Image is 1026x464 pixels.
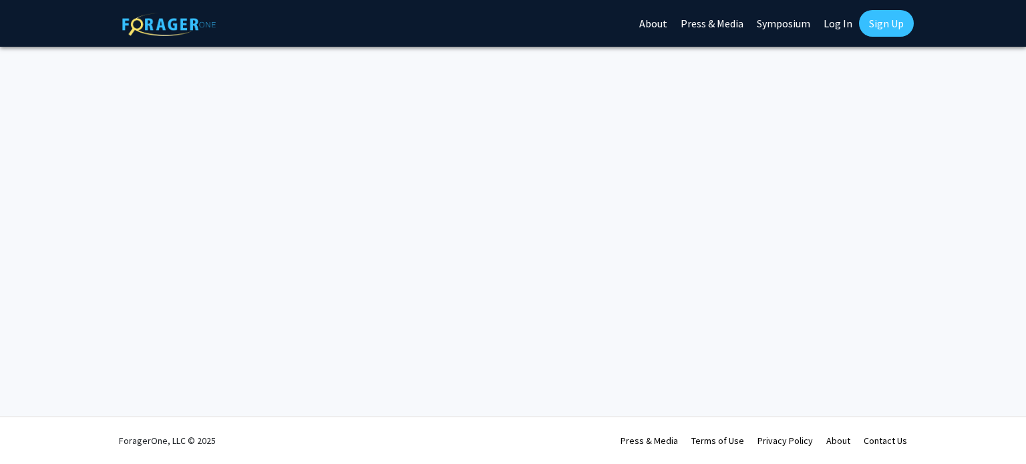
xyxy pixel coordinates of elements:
[119,417,216,464] div: ForagerOne, LLC © 2025
[826,435,850,447] a: About
[859,10,914,37] a: Sign Up
[757,435,813,447] a: Privacy Policy
[864,435,907,447] a: Contact Us
[621,435,678,447] a: Press & Media
[122,13,216,36] img: ForagerOne Logo
[691,435,744,447] a: Terms of Use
